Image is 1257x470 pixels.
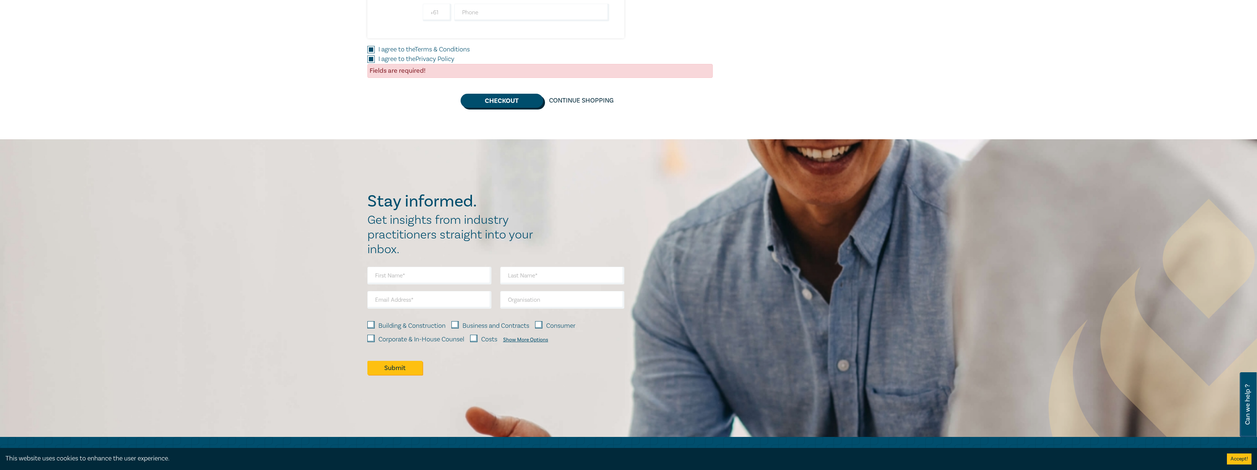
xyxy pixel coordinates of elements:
label: I agree to the [378,54,454,64]
input: First Name* [367,267,491,284]
h2: Get insights from industry practitioners straight into your inbox. [367,213,541,257]
div: Fields are required! [367,64,713,78]
label: Building & Construction [378,321,446,331]
input: Phone [454,4,610,21]
label: Corporate & In-House Counsel [378,335,464,344]
input: +61 [423,4,451,21]
input: Email Address* [367,291,491,309]
input: Last Name* [500,267,624,284]
button: Accept cookies [1227,453,1251,464]
a: Continue Shopping [543,94,620,108]
h2: Stay informed. [367,192,541,211]
input: Organisation [500,291,624,309]
span: Can we help ? [1244,377,1251,433]
label: Consumer [546,321,575,331]
a: Terms & Conditions [415,45,470,54]
button: Checkout [461,94,543,108]
div: Show More Options [503,337,548,343]
a: Privacy Policy [415,55,454,63]
div: This website uses cookies to enhance the user experience. [6,454,1216,463]
button: Submit [367,361,422,375]
label: I agree to the [378,45,470,54]
label: Business and Contracts [462,321,529,331]
label: Costs [481,335,497,344]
